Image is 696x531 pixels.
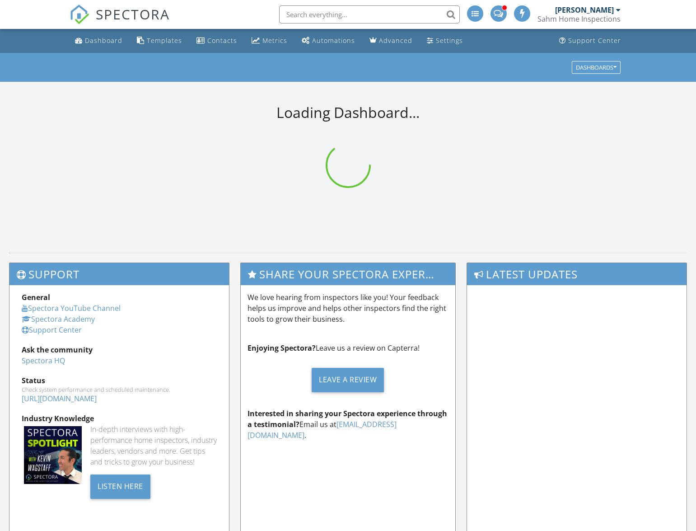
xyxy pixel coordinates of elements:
[22,292,50,302] strong: General
[90,475,150,499] div: Listen Here
[537,14,621,23] div: Sahm Home Inspections
[22,413,217,424] div: Industry Knowledge
[22,314,95,324] a: Spectora Academy
[572,61,621,74] button: Dashboards
[248,409,447,429] strong: Interested in sharing your Spectora experience through a testimonial?
[556,33,625,49] a: Support Center
[248,361,448,399] a: Leave a Review
[24,426,82,484] img: Spectoraspolightmain
[70,12,170,31] a: SPECTORA
[467,263,687,285] h3: Latest Updates
[22,356,65,366] a: Spectora HQ
[568,36,621,45] div: Support Center
[379,36,412,45] div: Advanced
[312,36,355,45] div: Automations
[22,303,121,313] a: Spectora YouTube Channel
[85,36,122,45] div: Dashboard
[436,36,463,45] div: Settings
[22,325,82,335] a: Support Center
[298,33,359,49] a: Automations (Advanced)
[366,33,416,49] a: Advanced
[22,386,217,393] div: Check system performance and scheduled maintenance.
[193,33,241,49] a: Contacts
[71,33,126,49] a: Dashboard
[248,343,316,353] strong: Enjoying Spectora?
[22,394,97,404] a: [URL][DOMAIN_NAME]
[147,36,182,45] div: Templates
[133,33,186,49] a: Templates
[248,33,291,49] a: Metrics
[312,368,384,392] div: Leave a Review
[90,481,150,491] a: Listen Here
[576,64,617,70] div: Dashboards
[423,33,467,49] a: Settings
[241,263,455,285] h3: Share Your Spectora Experience
[555,5,614,14] div: [PERSON_NAME]
[207,36,237,45] div: Contacts
[248,343,448,353] p: Leave us a review on Capterra!
[9,263,229,285] h3: Support
[248,408,448,441] p: Email us at .
[279,5,460,23] input: Search everything...
[248,292,448,324] p: We love hearing from inspectors like you! Your feedback helps us improve and helps other inspecto...
[90,424,217,467] div: In-depth interviews with high-performance home inspectors, industry leaders, vendors and more. Ge...
[96,5,170,23] span: SPECTORA
[70,5,89,24] img: The Best Home Inspection Software - Spectora
[22,375,217,386] div: Status
[262,36,287,45] div: Metrics
[22,344,217,355] div: Ask the community
[248,419,397,440] a: [EMAIL_ADDRESS][DOMAIN_NAME]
